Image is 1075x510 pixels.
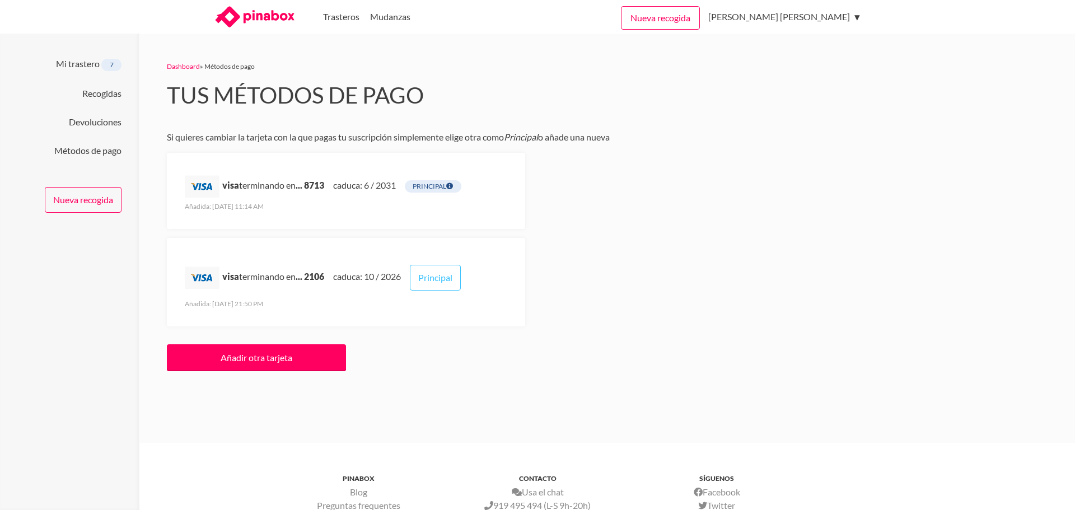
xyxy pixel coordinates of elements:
[82,88,121,99] a: Recogidas
[350,486,367,497] a: Blog
[185,171,333,202] div: terminando en
[405,180,461,193] span: Principal
[222,271,239,282] b: visa
[296,180,324,190] b: ... 8713
[167,129,785,145] p: Si quieres cambiar la tarjeta con la que pagas tu suscripción simplemente elige otra como o añade...
[269,474,448,483] h3: PINABOX
[101,59,121,71] span: 7
[621,6,700,30] a: Nueva recogida
[185,202,507,211] div: Añadida: [DATE] 11:14 AM
[167,60,785,72] div: » Métodos de pago
[222,180,239,190] b: visa
[167,344,346,371] a: Añadir otra tarjeta
[448,474,627,483] h3: CONTACTO
[185,300,507,308] div: Añadida: [DATE] 21:50 PM
[627,474,806,483] h3: SÍGUENOS
[446,183,453,190] span: Este es el método de pago que utilizaremos para los cobros. Si quieres pagar con otra tarjeta aña...
[56,58,100,69] a: Mi trastero
[54,145,121,156] a: Métodos de pago
[69,116,121,127] a: Devoluciones
[45,187,121,213] a: Nueva recogida
[410,265,461,291] a: Principal
[296,271,324,282] b: ... 2106
[694,486,740,497] a: Facebook
[167,81,785,110] h2: Tus métodos de pago
[167,62,200,71] a: Dashboard
[512,486,564,497] a: Usa el chat
[333,171,405,202] div: caduca: 6 / 2031
[333,256,410,300] div: caduca: 10 / 2026
[504,132,538,142] i: Principal
[185,256,333,300] div: terminando en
